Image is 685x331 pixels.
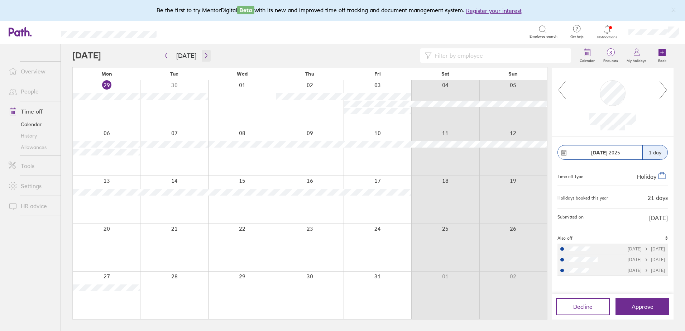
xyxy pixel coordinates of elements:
[591,149,607,156] strong: [DATE]
[573,303,593,310] span: Decline
[596,35,619,39] span: Notifications
[628,268,665,273] div: [DATE] [DATE]
[622,57,651,63] label: My holidays
[651,44,674,67] a: Book
[466,6,522,15] button: Register your interest
[101,71,112,77] span: Mon
[599,44,622,67] a: 3Requests
[556,298,610,315] button: Decline
[615,298,669,315] button: Approve
[170,71,178,77] span: Tue
[3,159,61,173] a: Tools
[237,71,248,77] span: Wed
[237,6,254,14] span: Beta
[565,35,589,39] span: Get help
[557,215,584,221] span: Submitted on
[599,50,622,56] span: 3
[596,24,619,39] a: Notifications
[628,257,665,262] div: [DATE] [DATE]
[557,196,608,201] div: Holidays booked this year
[3,141,61,153] a: Allowances
[665,236,668,241] span: 3
[628,246,665,251] div: [DATE] [DATE]
[3,130,61,141] a: History
[3,199,61,213] a: HR advice
[557,236,573,241] span: Also off
[305,71,314,77] span: Thu
[622,44,651,67] a: My holidays
[530,34,557,39] span: Employee search
[3,179,61,193] a: Settings
[432,49,567,62] input: Filter by employee
[642,145,667,159] div: 1 day
[632,303,653,310] span: Approve
[441,71,449,77] span: Sat
[648,195,668,201] div: 21 days
[591,150,620,155] span: 2025
[557,171,583,180] div: Time off type
[575,44,599,67] a: Calendar
[508,71,518,77] span: Sun
[575,57,599,63] label: Calendar
[171,50,202,62] button: [DATE]
[599,57,622,63] label: Requests
[176,28,194,35] div: Search
[654,57,671,63] label: Book
[637,173,656,180] span: Holiday
[3,104,61,119] a: Time off
[3,119,61,130] a: Calendar
[649,215,668,221] span: [DATE]
[157,6,529,15] div: Be the first to try MentorDigital with its new and improved time off tracking and document manage...
[374,71,381,77] span: Fri
[3,64,61,78] a: Overview
[3,84,61,99] a: People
